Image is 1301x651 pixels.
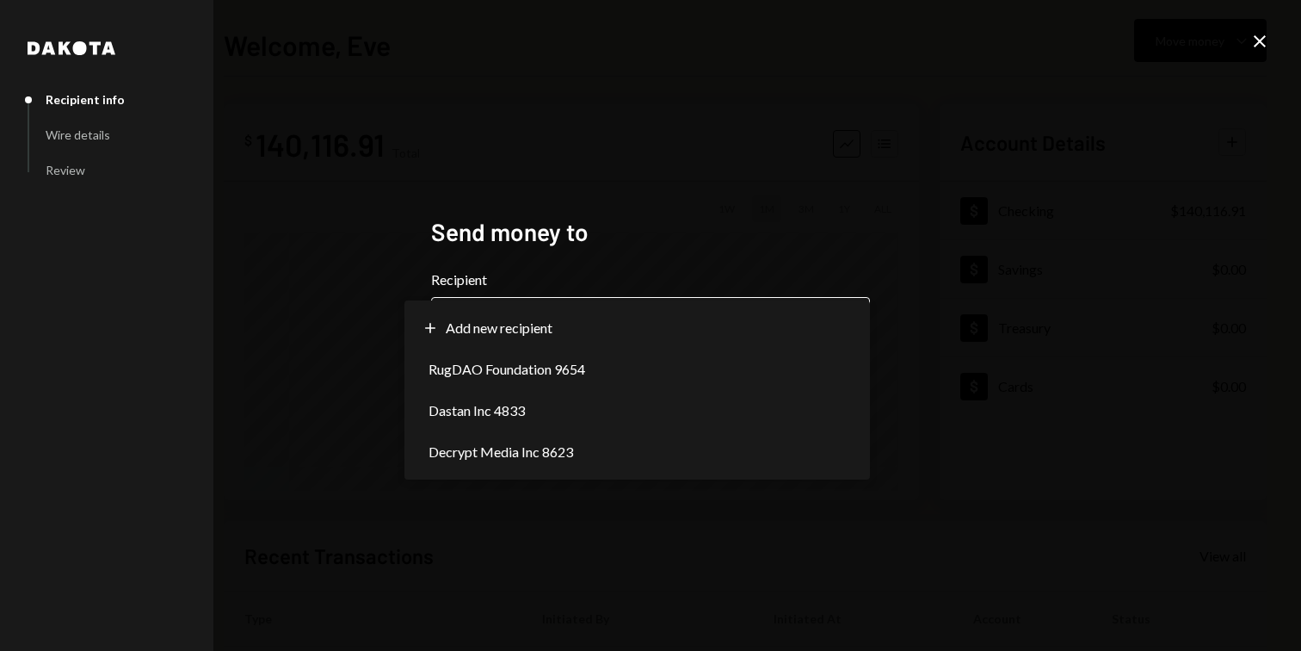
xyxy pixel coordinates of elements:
span: Decrypt Media Inc 8623 [429,442,573,462]
span: RugDAO Foundation 9654 [429,359,585,380]
button: Recipient [431,297,870,345]
label: Recipient [431,270,870,290]
h2: Send money to [431,215,870,249]
div: Wire details [46,127,110,142]
div: Review [46,163,85,177]
span: Dastan Inc 4833 [429,400,525,421]
span: Add new recipient [446,318,552,338]
div: Recipient info [46,92,125,107]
